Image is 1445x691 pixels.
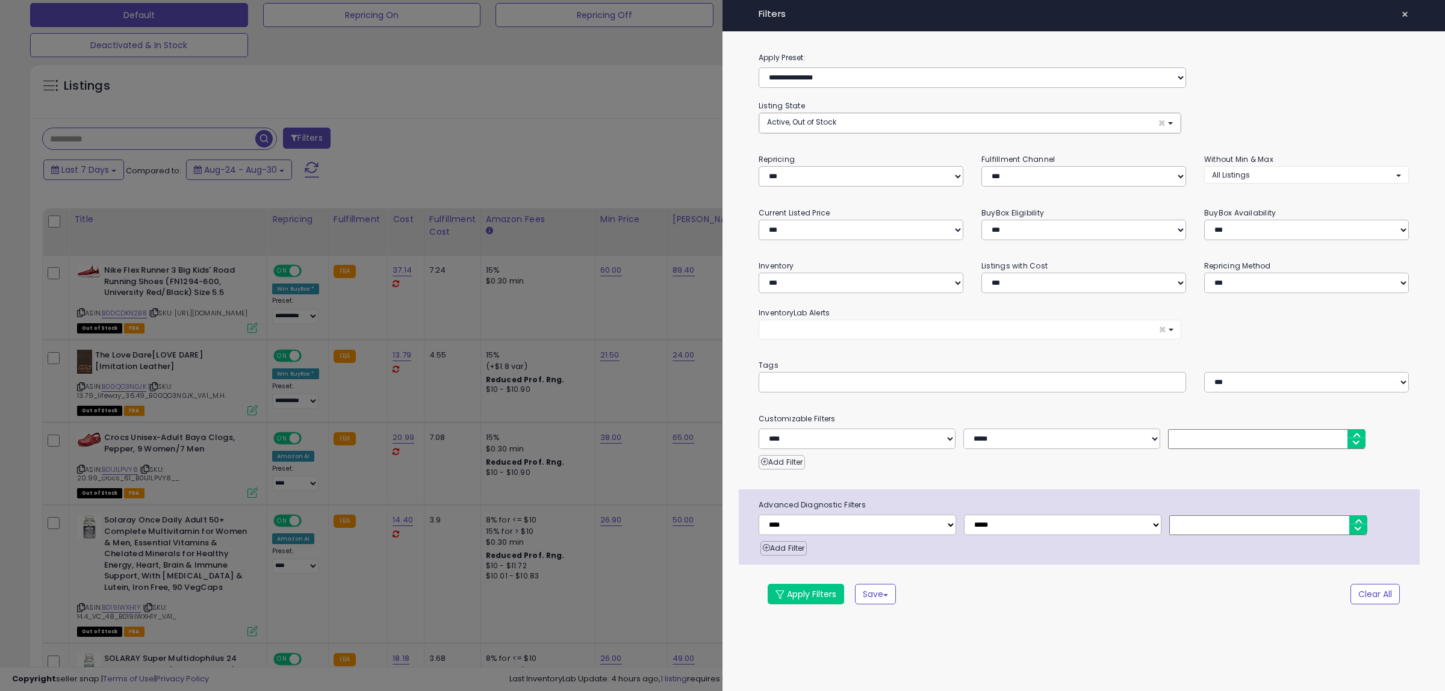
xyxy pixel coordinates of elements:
button: × [1396,6,1414,23]
small: Without Min & Max [1204,154,1273,164]
button: Clear All [1350,584,1400,604]
span: × [1401,6,1409,23]
button: Apply Filters [768,584,844,604]
span: × [1158,117,1166,129]
button: Save [855,584,896,604]
small: Repricing [759,154,795,164]
small: Current Listed Price [759,208,830,218]
span: Active, Out of Stock [767,117,836,127]
label: Apply Preset: [750,51,1418,64]
small: Listings with Cost [981,261,1048,271]
small: BuyBox Availability [1204,208,1276,218]
small: Repricing Method [1204,261,1271,271]
button: Add Filter [760,541,807,556]
span: Advanced Diagnostic Filters [750,498,1420,512]
button: × [759,320,1181,339]
small: Customizable Filters [750,412,1418,426]
span: × [1158,323,1166,336]
span: All Listings [1212,170,1250,180]
button: All Listings [1204,166,1409,184]
button: Active, Out of Stock × [759,113,1181,133]
small: Tags [750,359,1418,372]
small: BuyBox Eligibility [981,208,1044,218]
small: Fulfillment Channel [981,154,1055,164]
small: InventoryLab Alerts [759,308,830,318]
h4: Filters [759,9,1409,19]
button: Add Filter [759,455,805,469]
small: Inventory [759,261,794,271]
small: Listing State [759,101,805,111]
